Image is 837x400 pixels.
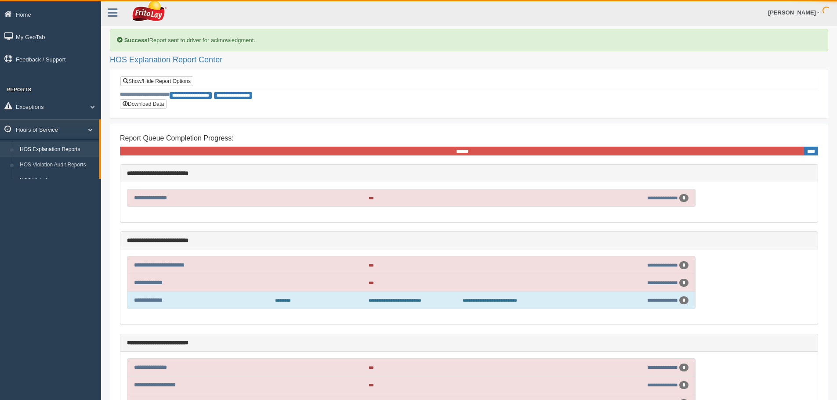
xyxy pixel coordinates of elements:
a: Show/Hide Report Options [120,76,193,86]
a: HOS Violations [16,173,99,189]
h2: HOS Explanation Report Center [110,56,828,65]
a: HOS Violation Audit Reports [16,157,99,173]
h4: Report Queue Completion Progress: [120,134,818,142]
a: HOS Explanation Reports [16,142,99,158]
div: Report sent to driver for acknowledgment. [110,29,828,51]
button: Download Data [120,99,167,109]
b: Success! [124,37,149,43]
